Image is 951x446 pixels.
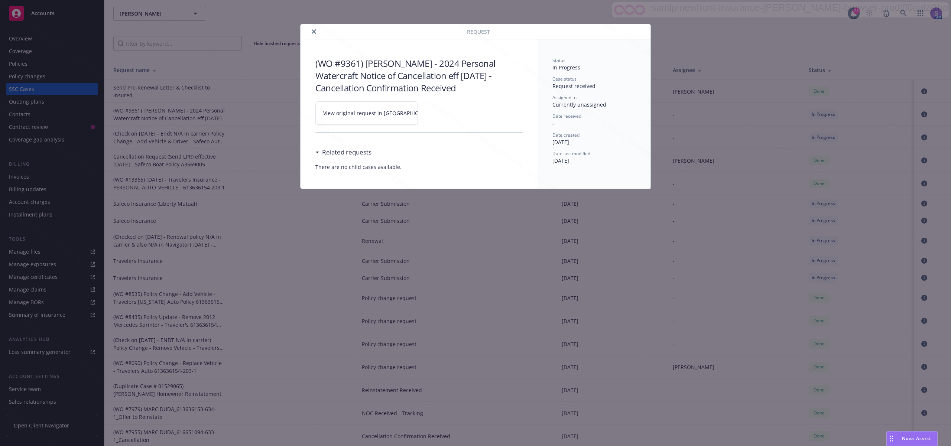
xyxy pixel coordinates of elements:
span: Assigned to [552,94,577,101]
span: View original request in [GEOGRAPHIC_DATA] [323,109,436,117]
button: Nova Assist [886,431,938,446]
div: Drag to move [887,432,896,446]
a: View original request in [GEOGRAPHIC_DATA] [315,101,418,125]
span: Nova Assist [902,435,931,442]
span: Request [467,28,490,36]
button: close [309,27,318,36]
span: [DATE] [552,139,569,146]
span: Date received [552,113,581,119]
span: In Progress [552,64,580,71]
span: [DATE] [552,157,569,164]
h3: Related requests [322,147,371,157]
span: Request received [552,82,595,89]
span: Date last modified [552,150,590,157]
h3: (WO #9361) [PERSON_NAME] - 2024 Personal Watercraft Notice of Cancellation eff [DATE] - Cancellat... [315,57,523,94]
span: There are no child cases available. [315,163,523,171]
div: Related requests [315,147,371,157]
span: - [552,120,554,127]
span: Currently unassigned [552,101,606,108]
span: Status [552,57,565,64]
span: Case status [552,76,577,82]
span: Date created [552,132,580,138]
